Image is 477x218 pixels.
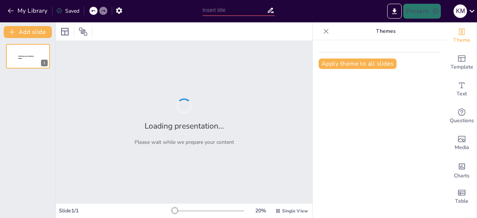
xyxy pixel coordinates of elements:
div: Change the overall theme [447,22,477,49]
h2: Loading presentation... [145,121,224,131]
button: Apply theme to all slides [319,59,397,69]
button: My Library [6,5,51,17]
p: Please wait while we prepare your content [135,139,234,146]
div: 1 [6,44,50,69]
div: Get real-time input from your audience [447,103,477,130]
span: Questions [450,117,474,125]
span: Template [451,63,473,71]
div: Slide 1 / 1 [59,207,173,214]
span: Single View [282,208,308,214]
div: 1 [41,60,48,66]
div: Add ready made slides [447,49,477,76]
div: K M [454,4,467,18]
div: Layout [59,26,71,38]
div: 20 % [252,207,269,214]
button: K M [454,4,467,19]
div: Add a table [447,183,477,210]
span: Table [455,197,468,205]
span: Position [79,27,88,36]
div: Add images, graphics, shapes or video [447,130,477,157]
input: Insert title [202,5,266,16]
div: Add text boxes [447,76,477,103]
div: Saved [56,7,79,15]
p: Themes [332,22,439,40]
button: Add slide [4,26,52,38]
div: Add charts and graphs [447,157,477,183]
span: Theme [453,36,470,44]
span: Text [457,90,467,98]
button: Export to PowerPoint [387,4,402,19]
span: Charts [454,172,470,180]
button: Present [403,4,440,19]
span: Sendsteps presentation editor [18,56,34,60]
span: Media [455,143,469,152]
